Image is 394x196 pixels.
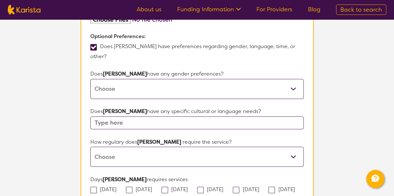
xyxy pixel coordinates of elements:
p: Does have any gender preferences? [90,69,303,79]
input: Type here [90,116,303,129]
p: Does have any specific cultural or language needs? [90,107,303,116]
strong: [PERSON_NAME] [103,70,147,77]
a: Funding Information [177,5,241,13]
a: For Providers [256,5,292,13]
label: [DATE] [268,186,299,192]
p: Days requires services [90,174,303,184]
label: [DATE] [126,186,156,192]
a: Blog [308,5,321,13]
label: [DATE] [162,186,192,192]
a: Back to search [336,5,386,15]
p: How regulary does require the service? [90,137,303,147]
label: [DATE] [197,186,228,192]
a: About us [137,5,162,13]
b: Optional Preferences: [90,33,146,40]
label: Does [PERSON_NAME] have preferences regarding gender, language, time, or other? [90,43,295,60]
label: [DATE] [233,186,263,192]
label: [DATE] [90,186,121,192]
strong: [PERSON_NAME] [103,108,147,115]
button: Channel Menu [366,170,384,188]
strong: [PERSON_NAME] [103,176,147,182]
strong: [PERSON_NAME] [137,138,181,145]
span: Back to search [340,6,382,14]
img: Karista logo [8,5,40,15]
